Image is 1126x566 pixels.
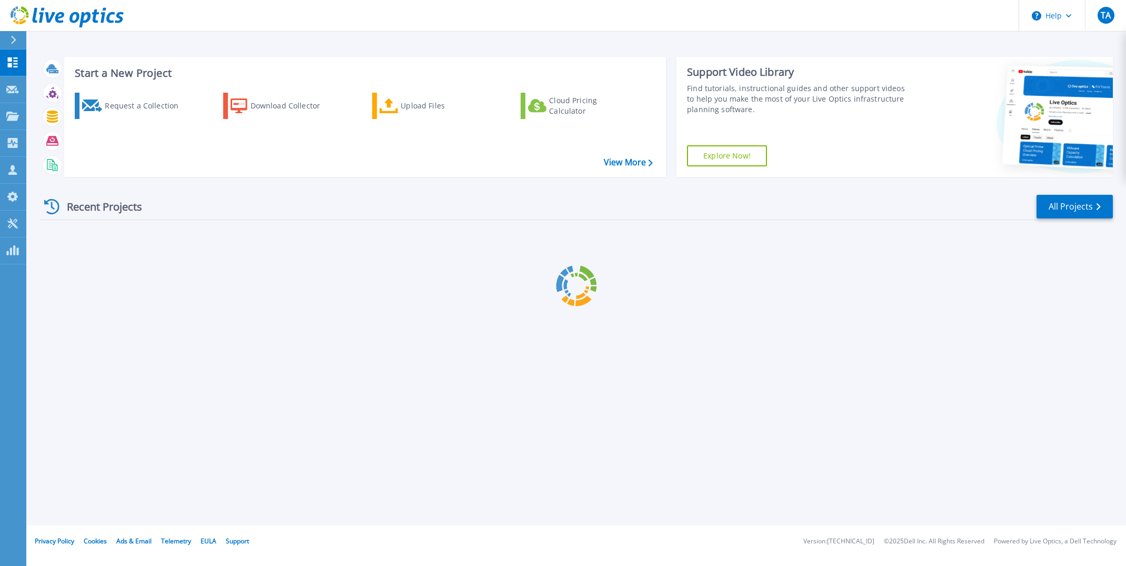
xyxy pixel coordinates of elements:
[35,537,74,545] a: Privacy Policy
[223,93,341,119] a: Download Collector
[161,537,191,545] a: Telemetry
[251,95,335,116] div: Download Collector
[41,194,156,220] div: Recent Projects
[549,95,633,116] div: Cloud Pricing Calculator
[201,537,216,545] a: EULA
[75,67,652,79] h3: Start a New Project
[884,538,984,545] li: © 2025 Dell Inc. All Rights Reserved
[803,538,874,545] li: Version: [TECHNICAL_ID]
[687,145,767,166] a: Explore Now!
[105,95,189,116] div: Request a Collection
[521,93,638,119] a: Cloud Pricing Calculator
[994,538,1117,545] li: Powered by Live Optics, a Dell Technology
[75,93,192,119] a: Request a Collection
[604,157,653,167] a: View More
[687,65,911,79] div: Support Video Library
[1037,195,1113,219] a: All Projects
[687,83,911,115] div: Find tutorials, instructional guides and other support videos to help you make the most of your L...
[401,95,485,116] div: Upload Files
[116,537,152,545] a: Ads & Email
[84,537,107,545] a: Cookies
[372,93,490,119] a: Upload Files
[226,537,249,545] a: Support
[1101,11,1111,19] span: TA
